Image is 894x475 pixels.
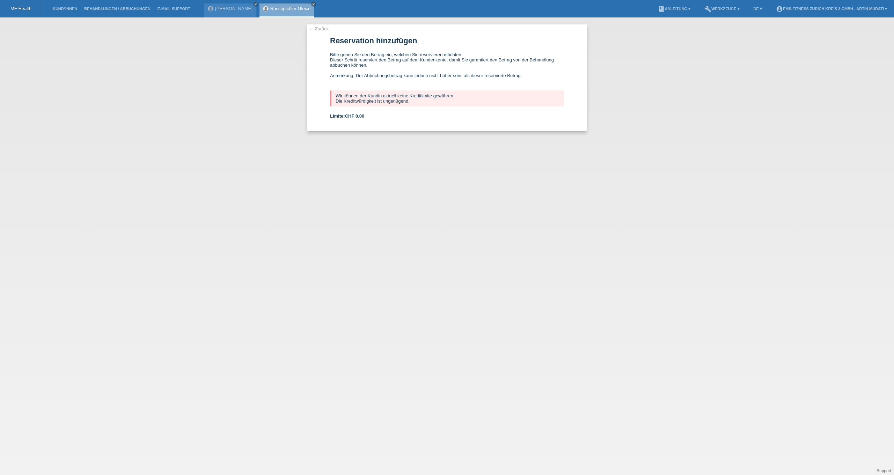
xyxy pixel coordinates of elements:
a: close [311,2,316,7]
a: Support [877,468,891,473]
b: Limite: [330,113,364,119]
a: account_circleEMS-Fitness Zürich Kreis 3 GmbH - Artin Murati ▾ [772,7,891,11]
a: close [253,2,258,7]
a: bookAnleitung ▾ [654,7,694,11]
div: Bitte geben Sie den Betrag ein, welchen Sie reservieren möchten. Dieser Schritt reserviert den Be... [330,52,564,83]
a: buildWerkzeuge ▾ [701,7,743,11]
h1: Reservation hinzufügen [330,36,564,45]
span: CHF 0.00 [345,113,365,119]
div: Wir können der Kundin aktuell keine Kreditlimite gewähren. Die Kreditwürdigkeit ist ungenügend. [330,90,564,106]
i: book [658,6,665,13]
a: Kund*innen [49,7,81,11]
a: ← Zurück [309,26,329,31]
a: MF Health [10,6,31,11]
a: Behandlungen / Abbuchungen [81,7,154,11]
a: E-Mail Support [154,7,194,11]
i: close [312,2,315,6]
i: account_circle [776,6,783,13]
i: close [254,2,257,6]
i: build [704,6,711,13]
a: DE ▾ [750,7,765,11]
a: [PERSON_NAME] [215,6,252,11]
a: Raschpichler Gleice [270,6,311,11]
